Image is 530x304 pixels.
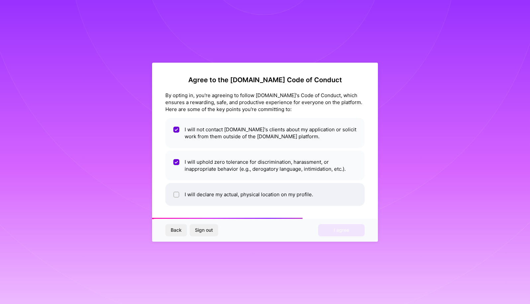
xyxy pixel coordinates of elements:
li: I will declare my actual, physical location on my profile. [165,183,365,206]
button: Sign out [190,224,218,236]
button: Back [165,224,187,236]
li: I will not contact [DOMAIN_NAME]'s clients about my application or solicit work from them outside... [165,118,365,148]
li: I will uphold zero tolerance for discrimination, harassment, or inappropriate behavior (e.g., der... [165,151,365,180]
span: Back [171,227,182,233]
h2: Agree to the [DOMAIN_NAME] Code of Conduct [165,76,365,84]
div: By opting in, you're agreeing to follow [DOMAIN_NAME]'s Code of Conduct, which ensures a rewardin... [165,92,365,113]
span: Sign out [195,227,213,233]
